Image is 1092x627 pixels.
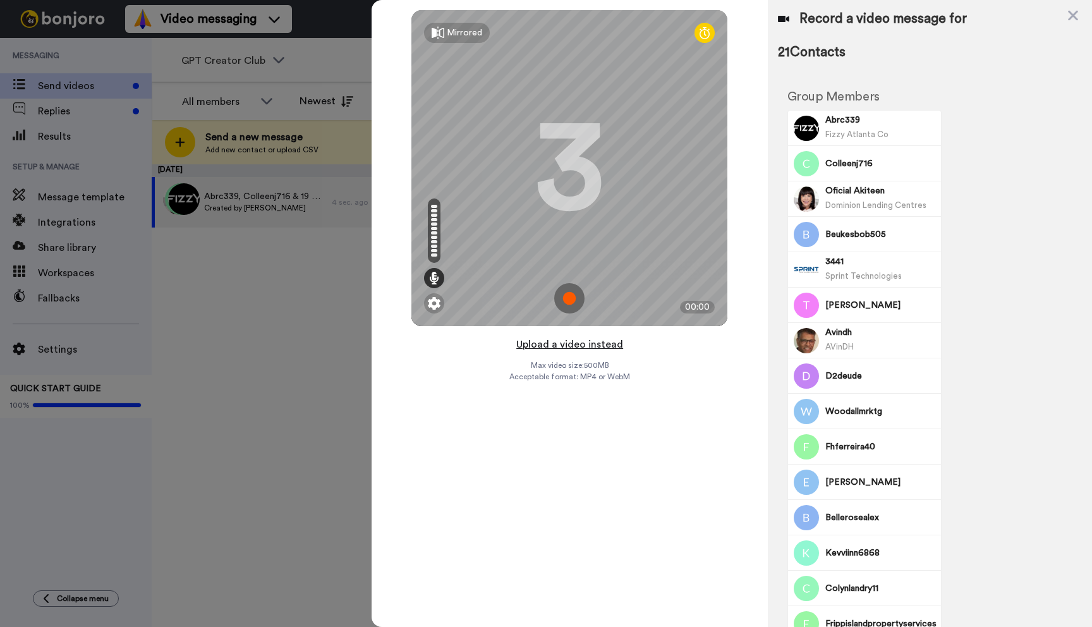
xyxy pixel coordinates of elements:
[825,476,937,489] span: [PERSON_NAME]
[794,434,819,460] img: Image of Fhferreira40
[825,547,937,559] span: Kevviinn6868
[794,470,819,495] img: Image of Ezequielx
[825,130,889,138] span: Fizzy Atlanta Co
[680,301,715,313] div: 00:00
[530,360,609,370] span: Max video size: 500 MB
[787,90,942,104] h2: Group Members
[794,186,819,212] img: Image of Oficial akiteen
[794,363,819,389] img: Image of D2deude
[825,441,937,453] span: Fhferreira40
[825,255,937,268] span: 3441
[825,114,937,126] span: Abrc339
[825,511,937,524] span: Bellerosealex
[825,157,937,170] span: Colleenj716
[794,116,819,141] img: Image of Abrc339
[825,370,937,382] span: D2deude
[794,540,819,566] img: Image of Kevviinn6868
[794,576,819,601] img: Image of Colynlandry11
[825,326,937,339] span: Avindh
[794,505,819,530] img: Image of Bellerosealex
[825,343,854,351] span: AVinDH
[825,405,937,418] span: Woodallmrktg
[509,372,630,382] span: Acceptable format: MP4 or WebM
[794,328,819,353] img: Image of Avindh
[794,257,819,283] img: Image of 3441
[428,297,440,310] img: ic_gear.svg
[825,299,937,312] span: [PERSON_NAME]
[825,228,937,241] span: Beukesbob505
[794,293,819,318] img: Image of Tori paulb
[794,399,819,424] img: Image of Woodallmrktg
[825,582,937,595] span: Colynlandry11
[825,201,926,209] span: Dominion Lending Centres
[513,336,627,353] button: Upload a video instead
[535,121,604,216] div: 3
[794,222,819,247] img: Image of Beukesbob505
[794,151,819,176] img: Image of Colleenj716
[825,185,937,197] span: Oficial Akiteen
[554,283,585,313] img: ic_record_start.svg
[825,272,902,280] span: Sprint Technologies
